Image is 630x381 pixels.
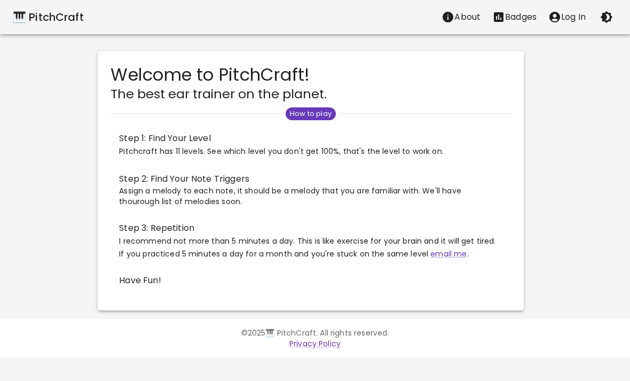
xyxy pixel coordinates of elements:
[119,185,461,207] span: Assign a melody to each note, it should be a melody that you are familiar with. We'll have thouro...
[486,6,542,28] button: Stats
[119,236,495,259] span: I recommend not more than 5 minutes a day. This is like exercise for your brain and it will get t...
[119,222,502,235] span: Step 3: Repetition
[111,85,510,103] h5: The best ear trainer on the planet.
[13,328,617,338] p: © 2025 🎹 PitchCraft. All rights reserved.
[436,6,486,28] button: About
[454,11,481,24] p: About
[119,146,444,157] span: Pitchcraft has 11 levels. See which level you don't get 100%, that's the level to work on.
[119,132,502,145] span: Step 1: Find Your Level
[542,6,592,28] button: account of current user
[13,9,84,26] a: 🎹 PitchCraft
[430,248,467,259] a: email me
[111,64,510,85] h4: Welcome to PitchCraft!
[286,108,336,119] span: How to play
[289,338,341,349] a: Privacy Policy
[119,173,502,185] span: Step 2: Find Your Note Triggers
[505,11,537,24] p: Badges
[119,274,502,287] span: Have Fun!
[561,11,586,24] p: Log In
